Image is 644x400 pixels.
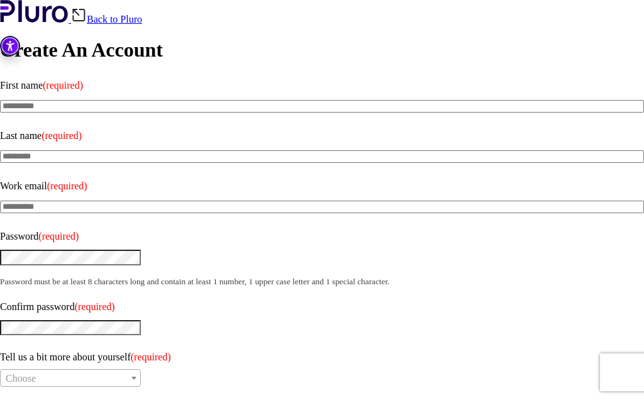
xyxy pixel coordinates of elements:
[131,352,171,362] span: (required)
[75,301,115,312] span: (required)
[71,14,142,25] a: Back to Pluro
[38,231,79,242] span: (required)
[47,181,87,191] span: (required)
[42,130,82,141] span: (required)
[71,8,87,23] img: Back icon
[43,80,83,91] span: (required)
[6,373,36,384] span: Choose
